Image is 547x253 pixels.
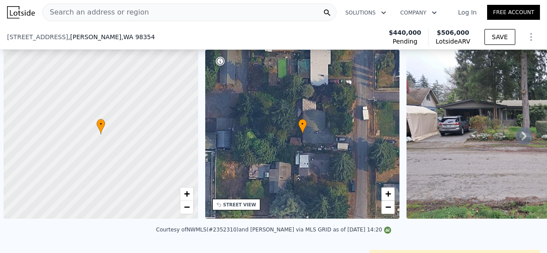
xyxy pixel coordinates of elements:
span: − [385,202,391,213]
a: Log In [447,8,487,17]
button: Show Options [522,28,540,46]
span: • [298,120,307,128]
span: + [184,188,189,199]
a: Zoom out [381,201,395,214]
span: , WA 98354 [122,33,155,40]
span: [STREET_ADDRESS] [7,33,68,41]
span: , [PERSON_NAME] [68,33,155,41]
div: • [298,119,307,134]
span: − [184,202,189,213]
div: Courtesy of NWMLS (#2352310) and [PERSON_NAME] via MLS GRID as of [DATE] 14:20 [156,227,391,233]
button: SAVE [484,29,515,45]
span: Lotside ARV [436,37,470,46]
span: • [96,120,105,128]
a: Zoom in [381,187,395,201]
a: Zoom in [180,187,193,201]
img: NWMLS Logo [384,227,391,234]
button: Company [393,5,444,21]
button: Solutions [338,5,393,21]
span: Pending [393,37,418,46]
img: Lotside [7,6,35,18]
span: + [385,188,391,199]
div: STREET VIEW [223,202,256,208]
div: • [96,119,105,134]
span: Search an address or region [43,7,149,18]
a: Zoom out [180,201,193,214]
a: Free Account [487,5,540,20]
span: $506,000 [437,29,469,36]
span: $440,000 [389,28,421,37]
